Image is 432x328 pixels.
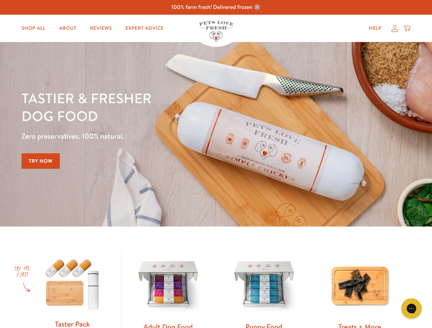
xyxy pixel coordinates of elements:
[22,89,281,125] h1: Tastier & fresher dog food
[54,22,82,35] a: About
[398,296,425,321] iframe: Gorgias live chat messenger
[16,22,51,35] a: Shop All
[120,22,169,35] a: Expert Advice
[22,130,281,142] p: Zero preservatives. 100% natural.
[199,21,233,42] img: Pets Love Fresh
[22,153,60,169] a: Try Now
[364,22,387,35] a: Help
[84,22,117,35] a: Reviews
